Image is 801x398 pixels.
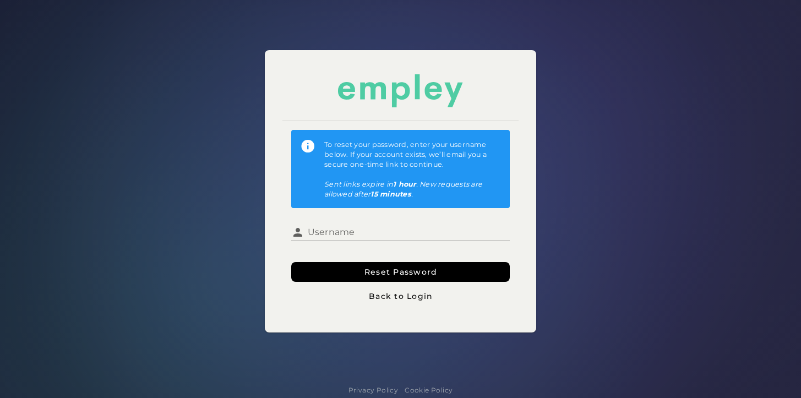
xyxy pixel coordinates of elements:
[291,286,510,306] button: Back to Login
[364,267,438,277] span: Reset Password
[291,262,510,282] button: Reset Password
[324,139,501,199] div: To reset your password, enter your username below. If your account exists, we’ll email you a secu...
[393,180,416,188] strong: 1 hour
[348,385,399,396] a: Privacy Policy
[324,180,482,198] em: Sent links expire in . New requests are allowed after .
[405,385,453,396] a: Cookie Policy
[370,190,411,198] strong: 15 minutes
[368,291,433,301] span: Back to Login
